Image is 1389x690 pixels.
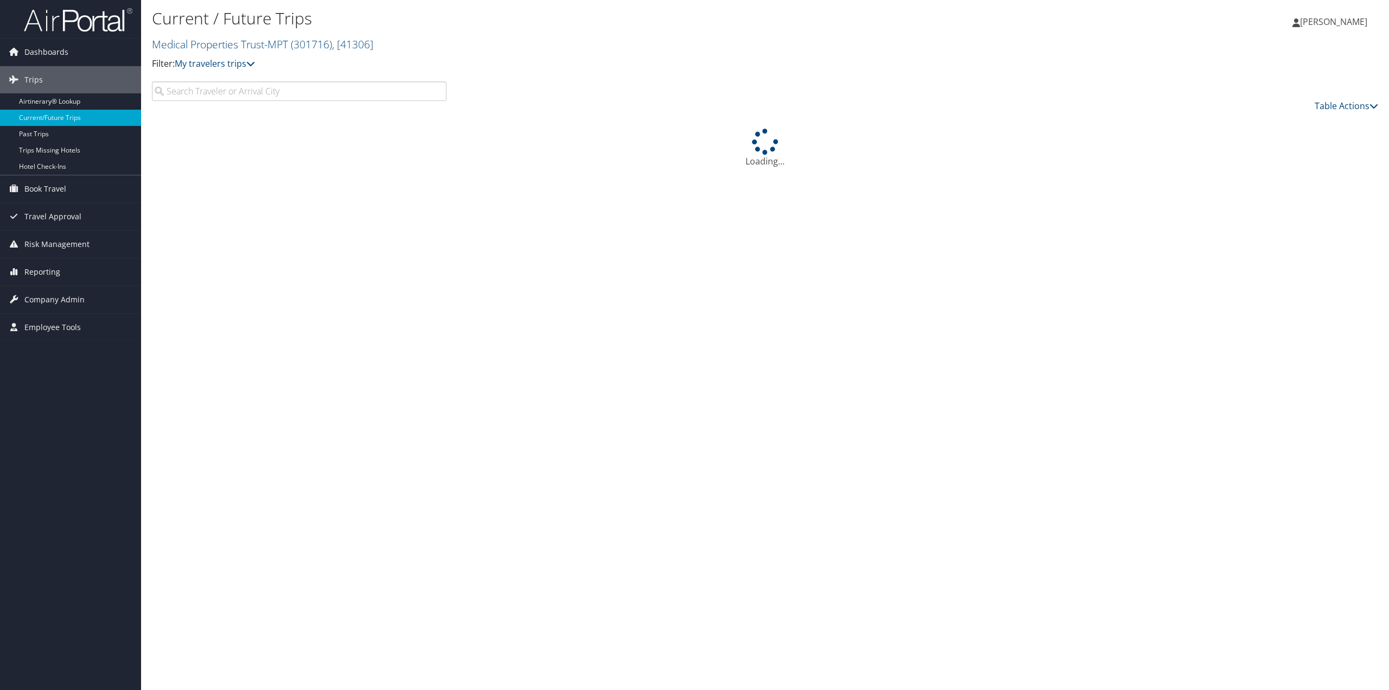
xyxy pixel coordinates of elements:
span: , [ 41306 ] [332,37,373,52]
span: [PERSON_NAME] [1300,16,1367,28]
p: Filter: [152,57,970,71]
a: Table Actions [1315,100,1378,112]
a: [PERSON_NAME] [1292,5,1378,38]
span: Dashboards [24,39,68,66]
a: My travelers trips [175,58,255,69]
span: ( 301716 ) [291,37,332,52]
span: Employee Tools [24,314,81,341]
span: Book Travel [24,175,66,202]
a: Medical Properties Trust-MPT [152,37,373,52]
span: Risk Management [24,231,90,258]
h1: Current / Future Trips [152,7,970,30]
div: Loading... [152,129,1378,168]
img: airportal-logo.png [24,7,132,33]
span: Trips [24,66,43,93]
span: Company Admin [24,286,85,313]
span: Reporting [24,258,60,286]
input: Search Traveler or Arrival City [152,81,447,101]
span: Travel Approval [24,203,81,230]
